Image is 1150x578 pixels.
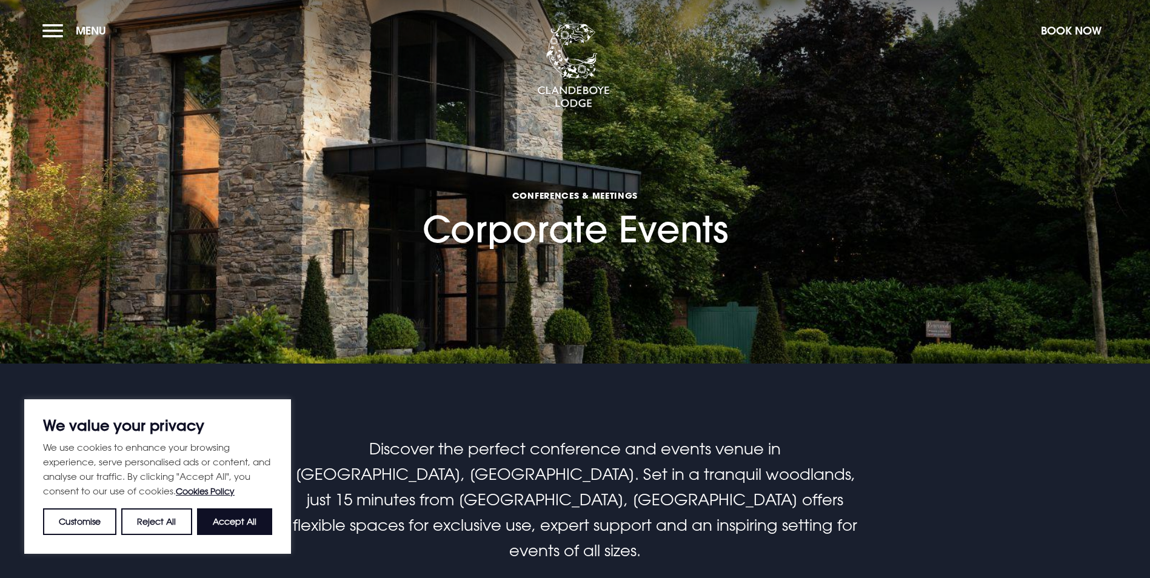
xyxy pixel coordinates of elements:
button: Accept All [197,508,272,535]
button: Menu [42,18,112,44]
span: Menu [76,24,106,38]
span: Conferences & Meetings [423,190,728,201]
a: Cookies Policy [176,486,235,496]
img: Clandeboye Lodge [537,24,610,108]
button: Reject All [121,508,192,535]
p: We use cookies to enhance your browsing experience, serve personalised ads or content, and analys... [43,440,272,499]
span: Discover the perfect conference and events venue in [GEOGRAPHIC_DATA], [GEOGRAPHIC_DATA]. Set in ... [293,439,857,560]
p: We value your privacy [43,418,272,433]
div: We value your privacy [24,399,291,554]
button: Book Now [1035,18,1108,44]
button: Customise [43,508,116,535]
h1: Corporate Events [423,119,728,251]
